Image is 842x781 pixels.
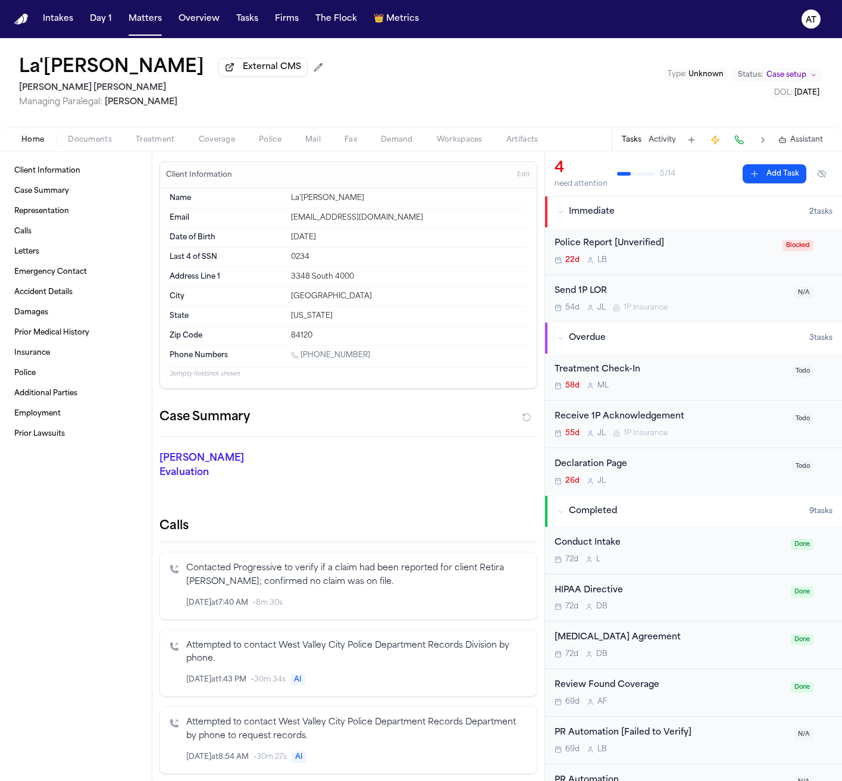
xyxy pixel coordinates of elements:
[159,518,537,535] h2: Calls
[555,285,787,298] div: Send 1P LOR
[597,745,607,754] span: L B
[243,61,301,73] span: External CMS
[597,381,609,390] span: M L
[291,252,527,262] div: 0234
[732,68,823,82] button: Change status from Case setup
[565,602,578,611] span: 72d
[517,171,530,179] span: Edit
[545,196,842,227] button: Immediate2tasks
[597,303,606,313] span: J L
[270,8,303,30] a: Firms
[10,222,142,241] a: Calls
[253,752,287,762] span: • 30m 27s
[596,555,600,564] span: L
[231,8,263,30] button: Tasks
[170,370,527,379] p: 3 empty fields not shown.
[778,135,823,145] button: Assistant
[545,527,842,574] div: Open task: Conduct Intake
[565,697,580,707] span: 69d
[311,8,362,30] a: The Flock
[159,451,276,480] p: [PERSON_NAME] Evaluation
[186,639,527,667] p: Attempted to contact West Valley City Police Department Records Division by phone.
[545,275,842,322] div: Open task: Send 1P LOR
[545,448,842,495] div: Open task: Declaration Page
[771,87,823,99] button: Edit DOL: 2025-05-29
[565,429,580,438] span: 55d
[10,263,142,282] a: Emergency Contact
[809,207,832,217] span: 2 task s
[569,505,617,517] span: Completed
[291,272,527,282] div: 3348 South 4000
[809,333,832,343] span: 3 task s
[14,14,29,25] img: Finch Logo
[291,213,527,223] div: [EMAIL_ADDRESS][DOMAIN_NAME]
[10,364,142,383] a: Police
[21,135,44,145] span: Home
[186,752,249,762] span: [DATE] at 8:54 AM
[555,159,608,178] div: 4
[10,323,142,342] a: Prior Medical History
[688,71,724,78] span: Unknown
[731,132,747,148] button: Make a Call
[545,574,842,622] div: Open task: HIPAA Directive
[622,135,641,145] button: Tasks
[794,89,819,96] span: [DATE]
[218,58,308,77] button: External CMS
[683,132,700,148] button: Add Task
[10,404,142,423] a: Employment
[10,202,142,221] a: Representation
[291,193,527,203] div: La'[PERSON_NAME]
[68,135,112,145] span: Documents
[555,584,784,598] div: HIPAA Directive
[794,729,813,740] span: N/A
[597,429,606,438] span: J L
[10,424,142,443] a: Prior Lawsuits
[124,8,167,30] button: Matters
[170,292,284,301] dt: City
[291,351,370,360] a: Call 1 (385) 547-2309
[555,363,785,377] div: Treatment Check-In
[10,161,142,180] a: Client Information
[164,170,234,180] h3: Client Information
[19,57,204,79] button: Edit matter name
[136,135,175,145] span: Treatment
[514,165,533,185] button: Edit
[555,726,787,740] div: PR Automation [Failed to Verify]
[565,255,580,265] span: 22d
[170,233,284,242] dt: Date of Birth
[660,169,675,179] span: 5 / 14
[597,476,606,486] span: J L
[10,242,142,261] a: Letters
[555,679,784,692] div: Review Found Coverage
[14,14,29,25] a: Home
[555,458,785,471] div: Declaration Page
[174,8,224,30] button: Overview
[253,598,283,608] span: • 8m 30s
[291,311,527,321] div: [US_STATE]
[545,227,842,275] div: Open task: Police Report [Unverified]
[545,669,842,717] div: Open task: Review Found Coverage
[743,164,806,183] button: Add Task
[251,675,286,685] span: • 30m 34s
[292,751,306,763] span: AI
[19,98,102,107] span: Managing Paralegal:
[649,135,676,145] button: Activity
[791,586,813,598] span: Done
[85,8,117,30] button: Day 1
[10,343,142,363] a: Insurance
[369,8,424,30] button: crownMetrics
[545,401,842,448] div: Open task: Receive 1P Acknowledgement
[506,135,539,145] span: Artifacts
[38,8,78,30] button: Intakes
[597,255,607,265] span: L B
[105,98,177,107] span: [PERSON_NAME]
[738,70,763,80] span: Status:
[381,135,413,145] span: Demand
[565,555,578,564] span: 72d
[437,135,483,145] span: Workspaces
[170,351,228,360] span: Phone Numbers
